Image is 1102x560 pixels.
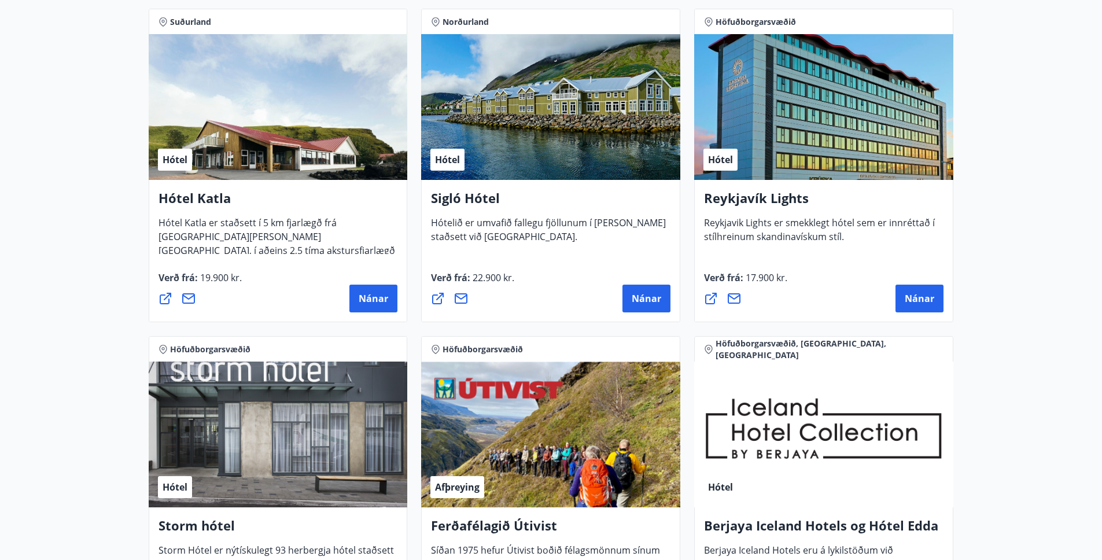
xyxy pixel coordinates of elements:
h4: Reykjavík Lights [704,189,943,216]
span: Verð frá : [704,271,787,293]
span: Hótel [708,481,733,493]
span: Hótelið er umvafið fallegu fjöllunum í [PERSON_NAME] staðsett við [GEOGRAPHIC_DATA]. [431,216,666,252]
span: Nánar [905,292,934,305]
span: Verð frá : [431,271,514,293]
span: Suðurland [170,16,211,28]
span: Norðurland [443,16,489,28]
h4: Sigló Hótel [431,189,670,216]
span: 19.900 kr. [198,271,242,284]
span: 22.900 kr. [470,271,514,284]
span: Höfuðborgarsvæðið [443,344,523,355]
span: Höfuðborgarsvæðið [170,344,250,355]
span: Höfuðborgarsvæðið [716,16,796,28]
span: Hótel Katla er staðsett í 5 km fjarlægð frá [GEOGRAPHIC_DATA][PERSON_NAME][GEOGRAPHIC_DATA], í að... [159,216,395,280]
button: Nánar [895,285,943,312]
span: Verð frá : [159,271,242,293]
h4: Storm hótel [159,517,398,543]
span: 17.900 kr. [743,271,787,284]
h4: Ferðafélagið Útivist [431,517,670,543]
span: Höfuðborgarsvæðið, [GEOGRAPHIC_DATA], [GEOGRAPHIC_DATA] [716,338,943,361]
button: Nánar [349,285,397,312]
button: Nánar [622,285,670,312]
span: Hótel [163,481,187,493]
h4: Hótel Katla [159,189,398,216]
span: Hótel [435,153,460,166]
span: Afþreying [435,481,480,493]
span: Nánar [632,292,661,305]
span: Nánar [359,292,388,305]
span: Hótel [708,153,733,166]
span: Reykjavik Lights er smekklegt hótel sem er innréttað í stílhreinum skandinavískum stíl. [704,216,935,252]
h4: Berjaya Iceland Hotels og Hótel Edda [704,517,943,543]
span: Hótel [163,153,187,166]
